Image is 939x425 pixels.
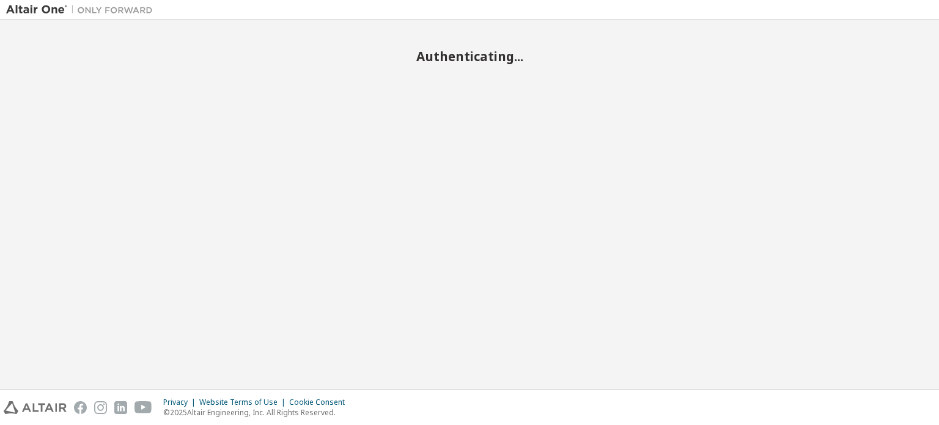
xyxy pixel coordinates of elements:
[94,401,107,414] img: instagram.svg
[289,397,352,407] div: Cookie Consent
[6,48,933,64] h2: Authenticating...
[74,401,87,414] img: facebook.svg
[114,401,127,414] img: linkedin.svg
[4,401,67,414] img: altair_logo.svg
[199,397,289,407] div: Website Terms of Use
[163,397,199,407] div: Privacy
[163,407,352,418] p: © 2025 Altair Engineering, Inc. All Rights Reserved.
[134,401,152,414] img: youtube.svg
[6,4,159,16] img: Altair One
